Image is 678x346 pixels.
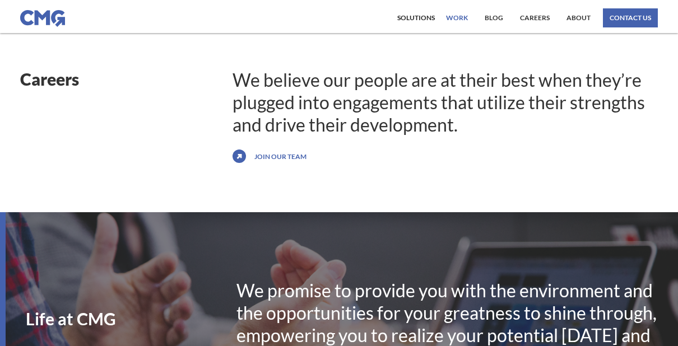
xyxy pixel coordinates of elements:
[610,15,651,21] div: contact us
[443,8,471,27] a: work
[20,69,233,89] h1: Careers
[20,10,65,27] img: CMG logo in blue.
[233,147,246,165] img: icon with arrow pointing up and to the right.
[252,147,309,165] a: Join our team
[233,69,657,136] div: We believe our people are at their best when they’re plugged into engagements that utilize their ...
[517,8,552,27] a: Careers
[564,8,593,27] a: About
[26,310,236,327] h1: Life at CMG
[397,15,435,21] div: Solutions
[482,8,506,27] a: Blog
